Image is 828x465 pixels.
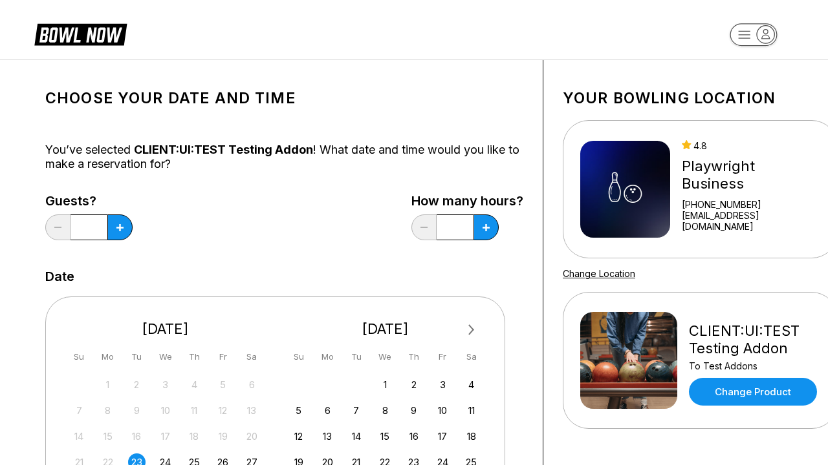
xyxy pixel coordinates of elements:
div: Choose Friday, October 17th, 2025 [434,428,452,445]
div: Choose Wednesday, October 15th, 2025 [376,428,394,445]
div: [DATE] [285,320,486,338]
div: Not available Monday, September 8th, 2025 [99,402,116,419]
div: Choose Saturday, October 18th, 2025 [463,428,480,445]
div: Not available Thursday, September 4th, 2025 [186,376,203,393]
div: Not available Friday, September 19th, 2025 [214,428,232,445]
div: Not available Wednesday, September 3rd, 2025 [157,376,174,393]
div: Fr [434,348,452,366]
div: Mo [319,348,336,366]
div: Choose Monday, October 6th, 2025 [319,402,336,419]
div: Not available Monday, September 1st, 2025 [99,376,116,393]
div: Fr [214,348,232,366]
div: Choose Thursday, October 16th, 2025 [405,428,422,445]
div: [DATE] [65,320,266,338]
div: [PHONE_NUMBER] [682,199,820,210]
div: You’ve selected ! What date and time would you like to make a reservation for? [45,143,523,171]
div: Not available Tuesday, September 16th, 2025 [128,428,146,445]
div: Not available Tuesday, September 9th, 2025 [128,402,146,419]
div: Not available Thursday, September 11th, 2025 [186,402,203,419]
div: Choose Thursday, October 2nd, 2025 [405,376,422,393]
label: How many hours? [411,194,523,208]
button: Next Month [461,320,482,340]
div: Not available Saturday, September 20th, 2025 [243,428,261,445]
div: Not available Friday, September 5th, 2025 [214,376,232,393]
div: CLIENT:UI:TEST Testing Addon [689,322,820,357]
div: Mo [99,348,116,366]
div: We [376,348,394,366]
h1: Choose your Date and time [45,89,523,107]
a: Change Location [563,268,635,279]
div: Choose Wednesday, October 1st, 2025 [376,376,394,393]
div: Sa [463,348,480,366]
div: Choose Saturday, October 11th, 2025 [463,402,480,419]
div: Not available Thursday, September 18th, 2025 [186,428,203,445]
a: [EMAIL_ADDRESS][DOMAIN_NAME] [682,210,820,232]
div: Choose Tuesday, October 14th, 2025 [347,428,365,445]
div: Tu [128,348,146,366]
span: CLIENT:UI:TEST Testing Addon [134,143,313,156]
div: Choose Thursday, October 9th, 2025 [405,402,422,419]
div: Not available Friday, September 12th, 2025 [214,402,232,419]
div: Su [71,348,88,366]
div: Th [186,348,203,366]
img: CLIENT:UI:TEST Testing Addon [580,312,677,409]
div: Choose Monday, October 13th, 2025 [319,428,336,445]
div: Choose Sunday, October 5th, 2025 [290,402,307,419]
div: Sa [243,348,261,366]
div: We [157,348,174,366]
div: To Test Addons [689,360,820,371]
div: Playwright Business [682,158,820,192]
div: Tu [347,348,365,366]
div: Choose Friday, October 10th, 2025 [434,402,452,419]
div: 4.8 [682,140,820,151]
div: Choose Tuesday, October 7th, 2025 [347,402,365,419]
div: Choose Sunday, October 12th, 2025 [290,428,307,445]
label: Date [45,269,74,284]
div: Choose Wednesday, October 8th, 2025 [376,402,394,419]
div: Choose Friday, October 3rd, 2025 [434,376,452,393]
div: Su [290,348,307,366]
div: Not available Monday, September 15th, 2025 [99,428,116,445]
div: Not available Tuesday, September 2nd, 2025 [128,376,146,393]
div: Not available Saturday, September 13th, 2025 [243,402,261,419]
div: Not available Wednesday, September 10th, 2025 [157,402,174,419]
div: Not available Sunday, September 14th, 2025 [71,428,88,445]
a: Change Product [689,378,817,406]
div: Not available Sunday, September 7th, 2025 [71,402,88,419]
div: Not available Saturday, September 6th, 2025 [243,376,261,393]
img: Playwright Business [580,141,670,238]
label: Guests? [45,194,133,208]
div: Choose Saturday, October 4th, 2025 [463,376,480,393]
div: Not available Wednesday, September 17th, 2025 [157,428,174,445]
div: Th [405,348,422,366]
